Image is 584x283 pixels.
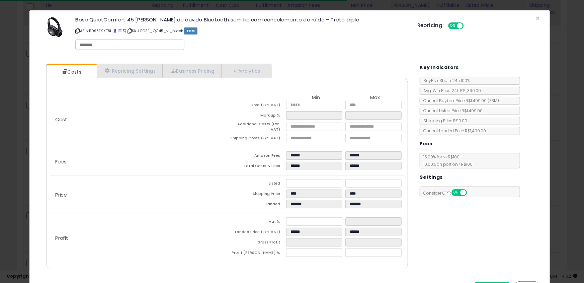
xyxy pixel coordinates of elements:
[463,23,474,29] span: OFF
[420,78,470,83] span: BuyBox Share 24h: 100%
[420,161,473,167] span: 10.00 % on portion > R$100
[227,200,286,210] td: Landed
[420,98,499,103] span: Current Buybox Price:
[420,88,481,93] span: Avg. Win Price 24h: R$1,399.00
[75,17,407,22] h3: Bose QuietComfort 45 [PERSON_NAME] de ouvido Bluetooth sem fio com cancelamento de ruído – Preto ...
[227,238,286,249] td: Gross Profit
[227,122,286,134] td: Additional Costs (Exc. VAT)
[47,65,96,79] a: Costs
[420,140,432,148] h5: Fees
[420,118,467,124] span: Shipping Price: R$0.00
[75,25,407,36] p: ASIN: B098FKXT8L | SKU: BOSE_QC45_v1_black
[227,162,286,172] td: Total Costs & Fees
[227,190,286,200] td: Shipping Price
[466,190,477,196] span: OFF
[118,28,121,33] a: All offer listings
[227,179,286,190] td: Listed
[345,95,405,101] th: Max
[420,173,442,182] h5: Settings
[488,98,499,103] span: ( FBM )
[227,217,286,228] td: Vat %
[97,64,163,78] a: Repricing Settings
[184,27,197,34] span: FBM
[449,23,457,29] span: ON
[286,95,345,101] th: Min
[221,64,271,78] a: Analytics
[50,192,227,198] p: Price
[227,151,286,162] td: Amazon Fees
[417,23,444,28] h5: Repricing:
[227,228,286,238] td: Landed Price (Exc. VAT)
[50,235,227,241] p: Profit
[452,190,461,196] span: ON
[227,101,286,111] td: Cost (Exc. VAT)
[420,154,473,167] span: 15.00 % for <= R$100
[227,134,286,144] td: Shipping Costs (Exc. VAT)
[420,128,486,134] span: Current Landed Price: R$1,499.00
[466,98,499,103] span: R$1,499.00
[227,111,286,122] td: Mark up %
[420,108,483,114] span: Current Listed Price: R$1,499.00
[45,17,65,37] img: 41-YRwc6lFL._SL60_.jpg
[420,63,459,72] h5: Key Indicators
[535,13,540,23] span: ×
[122,28,126,33] a: Your listing only
[163,64,221,78] a: Business Pricing
[420,190,476,196] span: Consider CPT:
[113,28,117,33] a: BuyBox page
[50,159,227,164] p: Fees
[227,249,286,259] td: Profit [PERSON_NAME] %
[50,117,227,122] p: Cost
